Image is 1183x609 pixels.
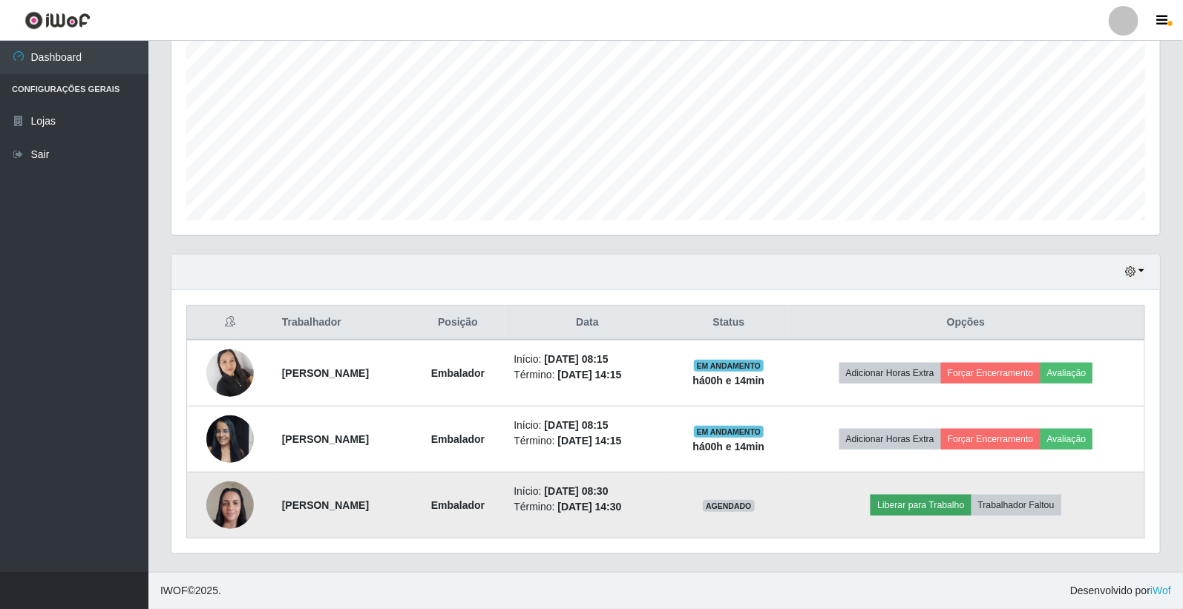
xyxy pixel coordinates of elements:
[787,306,1144,340] th: Opções
[1041,429,1093,450] button: Avaliação
[941,429,1041,450] button: Forçar Encerramento
[693,441,765,452] strong: há 00 h e 14 min
[545,353,609,365] time: [DATE] 08:15
[282,367,369,379] strong: [PERSON_NAME]
[514,433,661,449] li: Término:
[670,306,787,340] th: Status
[282,499,369,511] strong: [PERSON_NAME]
[160,585,188,596] span: IWOF
[1070,583,1171,599] span: Desenvolvido por
[694,426,764,438] span: EM ANDAMENTO
[431,433,485,445] strong: Embalador
[703,500,755,512] span: AGENDADO
[514,484,661,499] li: Início:
[871,495,971,516] button: Liberar para Trabalho
[557,369,621,381] time: [DATE] 14:15
[206,473,254,536] img: 1738436502768.jpeg
[545,419,609,431] time: [DATE] 08:15
[514,352,661,367] li: Início:
[545,485,609,497] time: [DATE] 08:30
[411,306,505,340] th: Posição
[1150,585,1171,596] a: iWof
[24,11,91,30] img: CoreUI Logo
[557,435,621,447] time: [DATE] 14:15
[206,407,254,470] img: 1737733011541.jpeg
[557,501,621,513] time: [DATE] 14:30
[282,433,369,445] strong: [PERSON_NAME]
[514,367,661,383] li: Término:
[431,499,485,511] strong: Embalador
[941,363,1041,383] button: Forçar Encerramento
[431,367,485,379] strong: Embalador
[971,495,1061,516] button: Trabalhador Faltou
[694,360,764,372] span: EM ANDAMENTO
[160,583,221,599] span: © 2025 .
[839,363,941,383] button: Adicionar Horas Extra
[839,429,941,450] button: Adicionar Horas Extra
[514,499,661,515] li: Término:
[505,306,669,340] th: Data
[693,375,765,386] strong: há 00 h e 14 min
[514,418,661,433] li: Início:
[206,341,254,404] img: 1722007663957.jpeg
[273,306,411,340] th: Trabalhador
[1041,363,1093,383] button: Avaliação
